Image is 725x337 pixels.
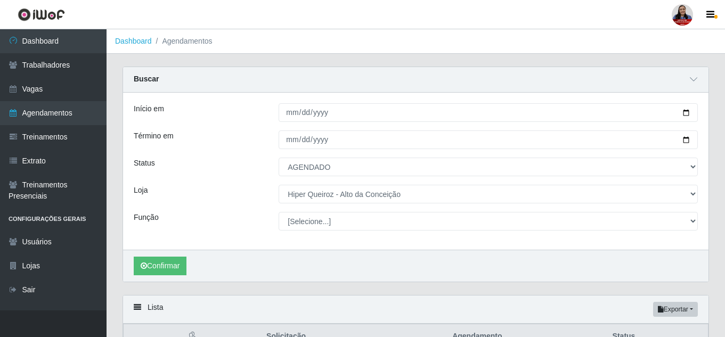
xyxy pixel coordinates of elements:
input: 00/00/0000 [279,130,698,149]
label: Início em [134,103,164,114]
button: Confirmar [134,257,186,275]
nav: breadcrumb [107,29,725,54]
strong: Buscar [134,75,159,83]
a: Dashboard [115,37,152,45]
li: Agendamentos [152,36,213,47]
label: Função [134,212,159,223]
input: 00/00/0000 [279,103,698,122]
label: Término em [134,130,174,142]
img: CoreUI Logo [18,8,65,21]
label: Status [134,158,155,169]
label: Loja [134,185,148,196]
button: Exportar [653,302,698,317]
div: Lista [123,295,708,324]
